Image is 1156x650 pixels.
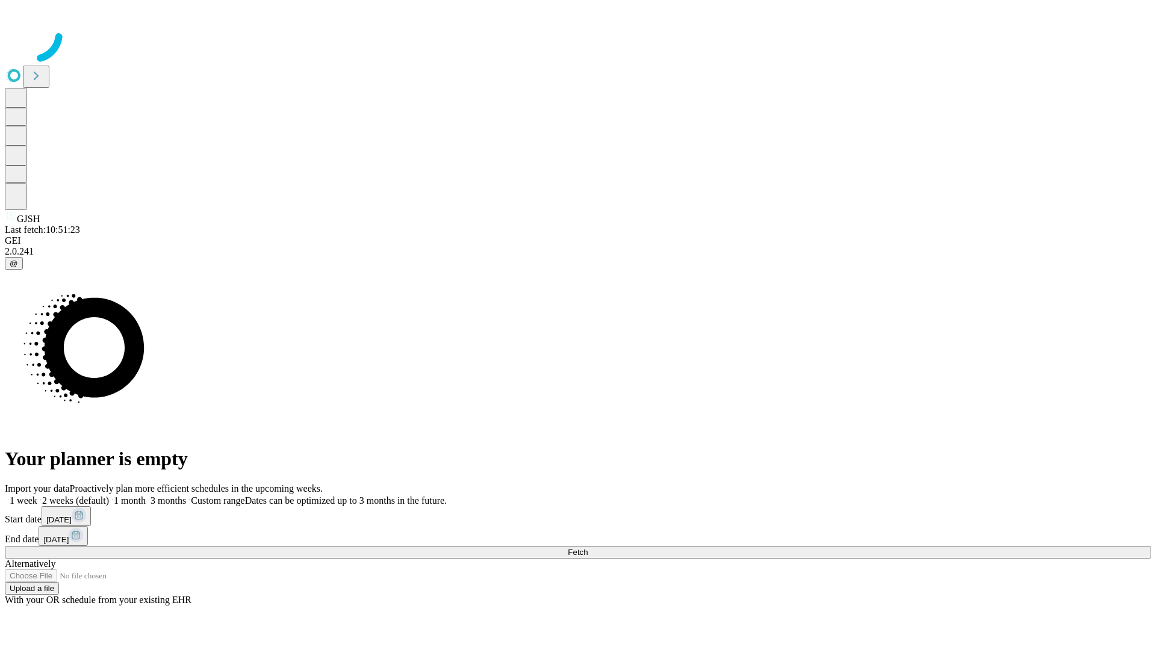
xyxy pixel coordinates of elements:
[5,448,1151,470] h1: Your planner is empty
[151,495,186,506] span: 3 months
[5,546,1151,559] button: Fetch
[39,526,88,546] button: [DATE]
[17,214,40,224] span: GJSH
[70,483,323,494] span: Proactively plan more efficient schedules in the upcoming weeks.
[10,495,37,506] span: 1 week
[5,257,23,270] button: @
[245,495,447,506] span: Dates can be optimized up to 3 months in the future.
[191,495,244,506] span: Custom range
[46,515,72,524] span: [DATE]
[5,559,55,569] span: Alternatively
[5,483,70,494] span: Import your data
[5,582,59,595] button: Upload a file
[5,506,1151,526] div: Start date
[5,235,1151,246] div: GEI
[5,224,80,235] span: Last fetch: 10:51:23
[114,495,146,506] span: 1 month
[42,506,91,526] button: [DATE]
[568,548,588,557] span: Fetch
[5,595,191,605] span: With your OR schedule from your existing EHR
[43,535,69,544] span: [DATE]
[42,495,109,506] span: 2 weeks (default)
[10,259,18,268] span: @
[5,526,1151,546] div: End date
[5,246,1151,257] div: 2.0.241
